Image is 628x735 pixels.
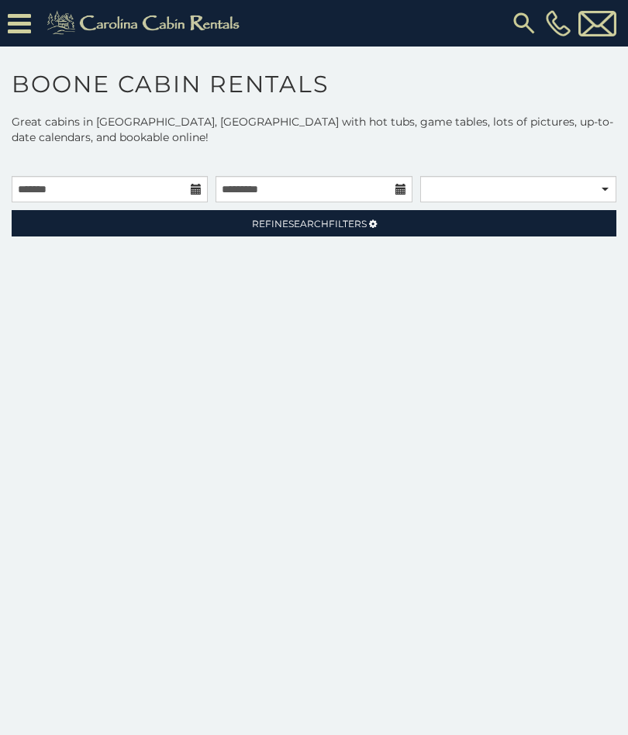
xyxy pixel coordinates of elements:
[288,218,329,229] span: Search
[12,210,616,236] a: RefineSearchFilters
[510,9,538,37] img: search-regular.svg
[542,10,575,36] a: [PHONE_NUMBER]
[252,218,367,229] span: Refine Filters
[39,8,253,39] img: Khaki-logo.png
